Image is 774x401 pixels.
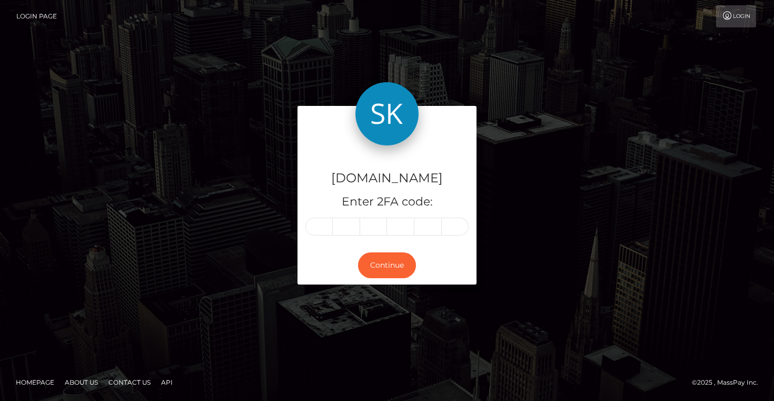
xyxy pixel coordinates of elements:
img: Skin.Land [355,82,419,145]
div: © 2025 , MassPay Inc. [692,377,766,388]
h5: Enter 2FA code: [305,194,469,210]
h4: [DOMAIN_NAME] [305,169,469,188]
a: Contact Us [104,374,155,390]
a: API [157,374,177,390]
a: Login Page [16,5,57,27]
a: Login [716,5,756,27]
button: Continue [358,252,416,278]
a: Homepage [12,374,58,390]
a: About Us [61,374,102,390]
